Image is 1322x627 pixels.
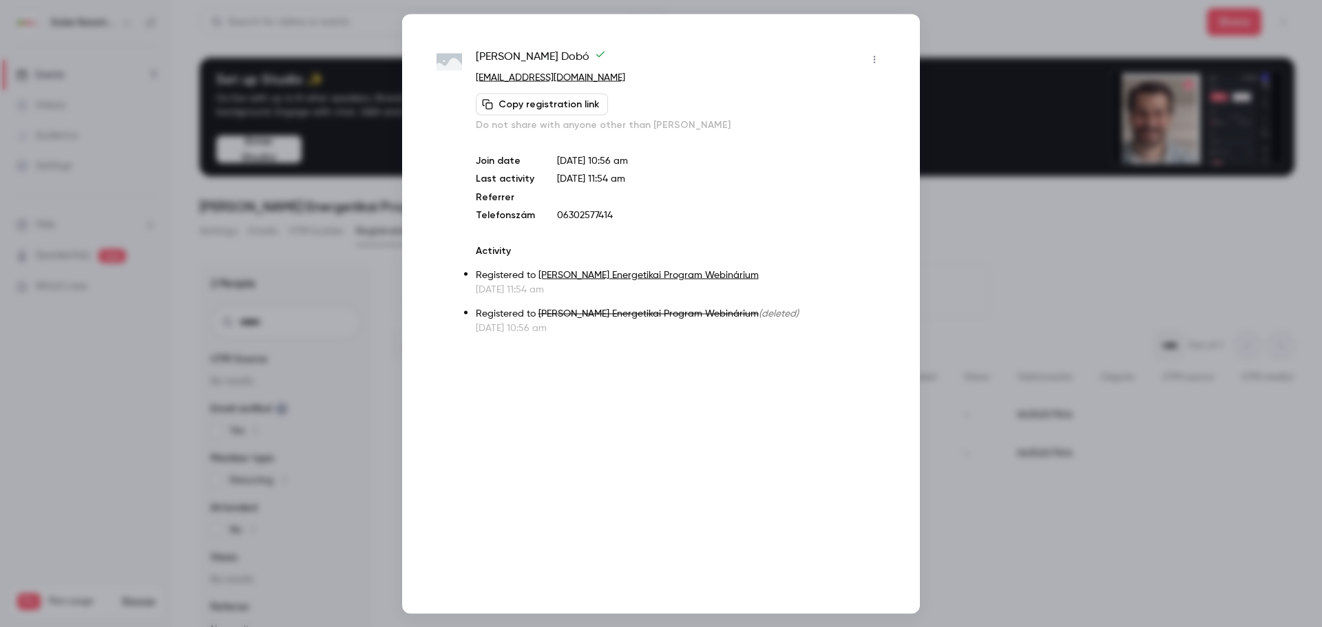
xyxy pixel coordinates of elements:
p: Activity [476,244,885,257]
p: 06302577414 [557,208,885,222]
p: [DATE] 10:56 am [476,321,885,334]
a: [PERSON_NAME] Energetikai Program Webinárium [538,270,759,279]
button: Copy registration link [476,93,608,115]
p: Last activity [476,171,535,186]
span: [DATE] 11:54 am [557,173,625,183]
p: Registered to [476,306,885,321]
p: [DATE] 10:56 am [557,153,885,167]
img: marketingstore.hu [437,54,462,70]
span: [PERSON_NAME] Energetikai Program Webinárium [538,308,759,318]
span: [PERSON_NAME] Dobó [476,48,606,70]
p: Telefonszám [476,208,535,222]
a: [EMAIL_ADDRESS][DOMAIN_NAME] [476,72,625,82]
p: Do not share with anyone other than [PERSON_NAME] [476,118,885,131]
p: Registered to [476,268,885,282]
p: Referrer [476,190,535,204]
p: Join date [476,153,535,167]
p: [DATE] 11:54 am [476,282,885,296]
span: (deleted) [759,308,799,318]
